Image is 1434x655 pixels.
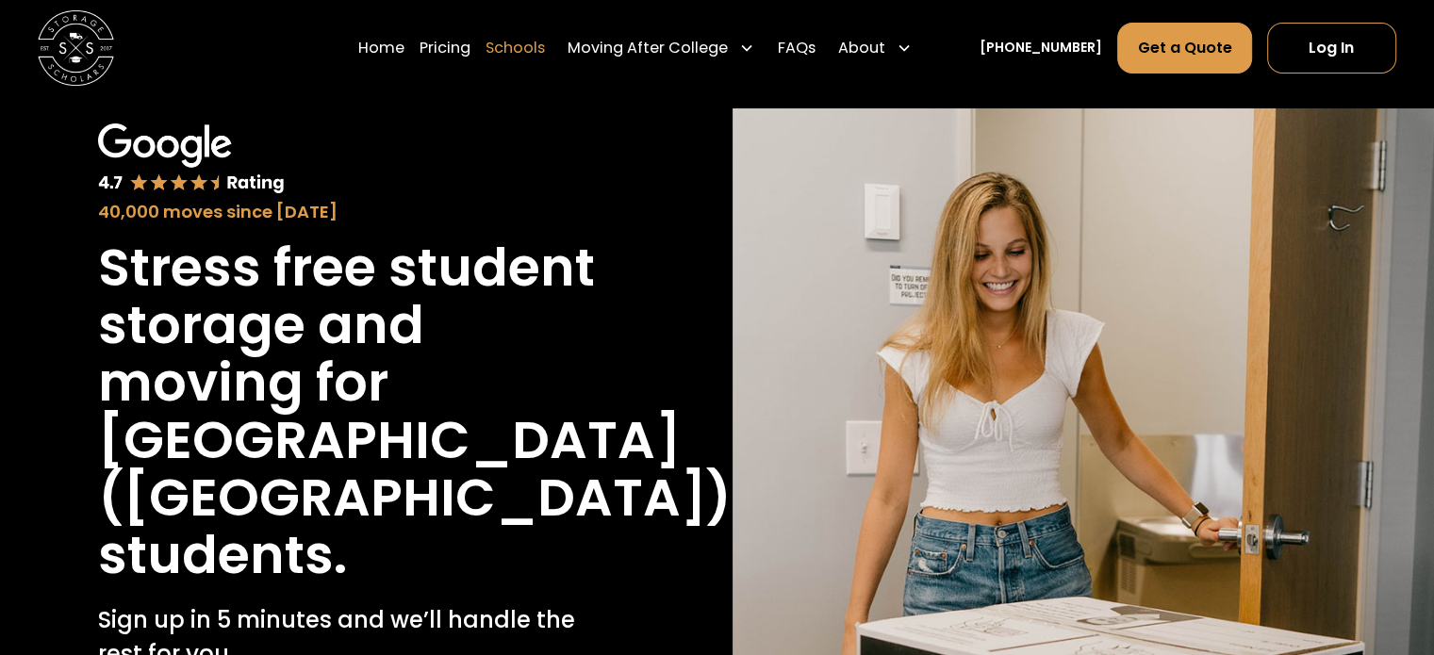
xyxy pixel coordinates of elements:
div: Moving After College [560,21,762,74]
a: Home [358,21,404,74]
img: Google 4.7 star rating [98,123,284,195]
a: Get a Quote [1117,22,1251,73]
a: Log In [1267,22,1396,73]
div: About [831,21,919,74]
h1: Stress free student storage and moving for [98,239,603,412]
a: FAQs [777,21,815,74]
a: [PHONE_NUMBER] [980,38,1102,57]
a: Schools [486,21,545,74]
div: About [838,36,885,58]
img: Storage Scholars main logo [38,9,114,86]
h1: students. [98,527,347,584]
div: 40,000 moves since [DATE] [98,199,603,224]
div: Moving After College [568,36,728,58]
h1: [GEOGRAPHIC_DATA] ([GEOGRAPHIC_DATA]) [98,412,732,527]
a: Pricing [420,21,470,74]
